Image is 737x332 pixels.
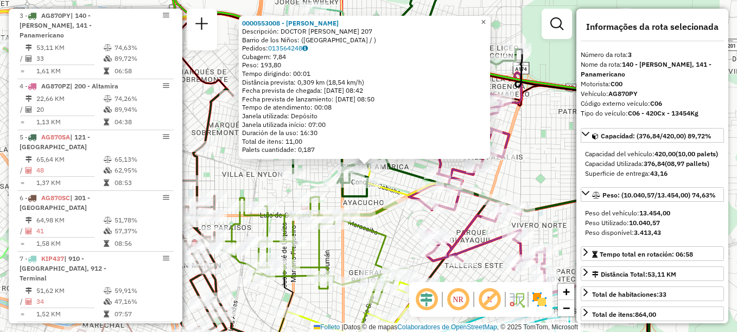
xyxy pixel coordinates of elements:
[36,117,103,127] td: 1,13 KM
[114,93,169,104] td: 74,26%
[242,103,332,111] font: Tempo de atendimento: 00:08
[585,228,720,238] div: Peso disponível:
[114,42,169,53] td: 74,63%
[665,159,709,168] strong: (08,97 pallets)
[36,309,103,320] td: 1,52 KM
[581,145,724,183] div: Capacidad: (376,84/420,00) 89,72%
[477,16,490,29] a: Cerrar ventana emergente
[115,54,137,62] font: 89,72%
[163,12,169,18] em: Opções
[397,323,497,331] a: Colaboradores de OpenStreetMap
[20,11,92,39] span: | 140 - [PERSON_NAME], 141 - Panamericano
[114,238,169,249] td: 08:56
[585,159,709,168] font: Capacidad Utilizada:
[20,226,25,237] td: /
[242,19,339,27] a: 0000553008 - [PERSON_NAME]
[104,217,112,224] i: % de utilização do peso
[104,298,112,305] i: % de utilização da cubagem
[36,177,103,188] td: 1,37 KM
[20,194,28,202] font: 6 -
[20,238,25,249] td: =
[242,120,487,129] div: Janela utilizada início: 07:00
[115,227,137,235] font: 57,37%
[558,300,574,316] a: Alejar
[26,44,32,51] i: Distância Total
[414,286,440,312] span: Ocultar deslocamento
[600,250,693,258] span: Tempo total en rotación: 06:58
[114,309,169,320] td: 07:57
[114,285,169,296] td: 59,91%
[592,310,656,320] div: Total de itens:
[592,290,666,298] span: Total de habitaciones:
[163,133,169,140] em: Opções
[608,90,638,98] strong: AG870PY
[558,284,574,300] a: Acercar
[601,270,676,278] font: Distância Total:
[104,106,112,113] i: % de utilização da cubagem
[647,270,676,278] span: 53,11 KM
[41,254,64,263] span: KIP437
[26,298,32,305] i: Total de Atividades
[20,66,25,76] td: =
[242,27,487,36] div: Descripción: DOCTOR [PERSON_NAME] 207
[602,191,716,199] span: Peso: (10.040,57/13.454,00) 74,63%
[26,95,32,102] i: Distância Total
[36,154,103,165] td: 65,64 KM
[585,219,660,227] font: Peso Utilizado:
[20,133,28,141] font: 5 -
[581,187,724,202] a: Peso: (10.040,57/13.454,00) 74,63%
[20,53,25,64] td: /
[242,129,487,137] div: Duración de la uso: 16:30
[581,60,724,79] div: Nome da rota:
[581,80,622,88] font: Motorista:
[242,69,487,78] div: Tempo dirigindo: 00:01
[629,219,660,227] strong: 10.040,57
[114,177,169,188] td: 08:53
[26,55,32,62] i: Total de Atividades
[639,209,670,217] strong: 13.454,00
[26,167,32,174] i: Total de Atividades
[104,180,109,186] i: Tempo total em rota
[104,68,109,74] i: Tempo total em rota
[36,238,103,249] td: 1,58 KM
[115,105,137,113] font: 89,94%
[585,169,720,178] div: Superficie de entrega:
[114,66,169,76] td: 06:58
[36,165,103,176] td: 48
[650,169,668,177] strong: 43,16
[70,82,118,90] span: | 200 - Altamira
[20,254,28,263] font: 7 -
[41,82,70,90] span: AG870PZ
[242,145,487,154] div: Palets cuantidade: 0,187
[41,11,71,20] span: AG870PY
[581,246,724,261] a: Tempo total en rotación: 06:58
[268,44,302,52] font: 013564248
[659,290,666,298] strong: 33
[585,150,718,158] font: Capacidad del vehículo:
[20,104,25,115] td: /
[581,108,724,118] div: Tipo do veículo:
[585,209,670,217] span: Peso del vehículo:
[650,99,662,107] strong: C06
[581,128,724,143] a: Capacidad: (376,84/420,00) 89,72%
[20,82,28,90] font: 4 -
[581,90,638,98] font: Vehículo:
[36,104,103,115] td: 20
[36,93,103,104] td: 22,66 KM
[268,44,308,52] a: 013564248
[26,288,32,294] i: Distância Total
[104,55,112,62] i: % de utilização da cubagem
[114,215,169,226] td: 51,78%
[476,286,503,312] span: Exibir rótulo
[445,286,471,312] span: Ocultar NR
[115,166,137,174] font: 62,95%
[20,133,90,151] span: | 121 - [GEOGRAPHIC_DATA]
[242,53,286,61] font: Cubagem: 7,84
[242,44,268,52] font: Pedidos:
[508,291,525,308] img: Fluxo de ruas
[242,137,487,146] div: Total de itens: 11,00
[114,154,169,165] td: 65,13%
[581,266,724,281] a: Distância Total:53,11 KM
[20,194,90,212] span: | 301 - [GEOGRAPHIC_DATA]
